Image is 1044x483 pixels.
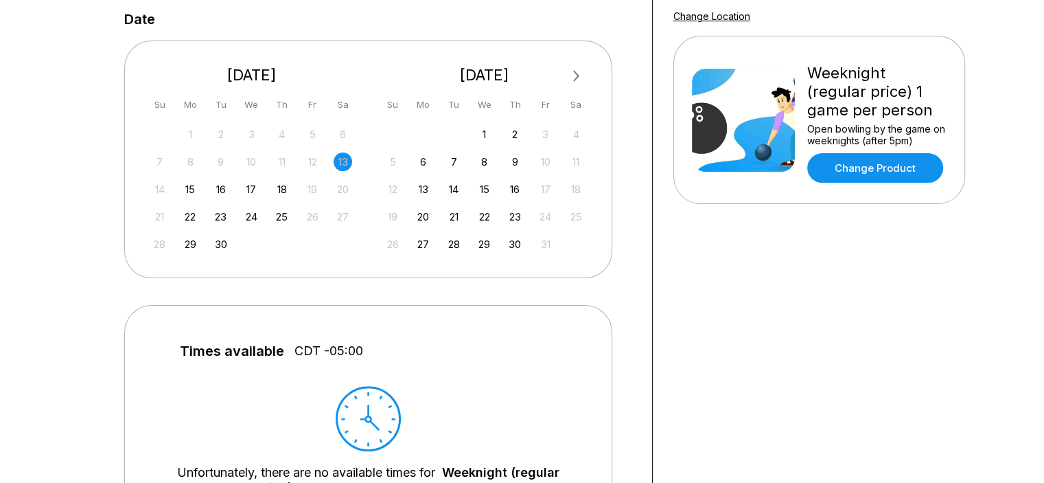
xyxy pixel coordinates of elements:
[303,125,322,144] div: Not available Friday, September 5th, 2025
[150,235,169,254] div: Not available Sunday, September 28th, 2025
[334,207,352,226] div: Not available Saturday, September 27th, 2025
[124,12,155,27] label: Date
[445,207,463,226] div: Choose Tuesday, October 21st, 2025
[149,124,355,254] div: month 2025-09
[211,125,230,144] div: Not available Tuesday, September 2nd, 2025
[181,125,200,144] div: Not available Monday, September 1st, 2025
[536,96,555,114] div: Fr
[692,69,795,172] img: Weeknight (regular price) 1 game per person
[303,180,322,199] div: Not available Friday, September 19th, 2025
[445,235,463,254] div: Choose Tuesday, October 28th, 2025
[414,153,432,171] div: Choose Monday, October 6th, 2025
[445,153,463,171] div: Choose Tuesday, October 7th, 2025
[384,235,402,254] div: Not available Sunday, October 26th, 2025
[272,207,291,226] div: Choose Thursday, September 25th, 2025
[272,125,291,144] div: Not available Thursday, September 4th, 2025
[475,153,494,171] div: Choose Wednesday, October 8th, 2025
[211,180,230,199] div: Choose Tuesday, September 16th, 2025
[475,235,494,254] div: Choose Wednesday, October 29th, 2025
[384,153,402,171] div: Not available Sunday, October 5th, 2025
[242,207,261,226] div: Choose Wednesday, September 24th, 2025
[211,235,230,254] div: Choose Tuesday, September 30th, 2025
[445,180,463,199] div: Choose Tuesday, October 14th, 2025
[181,96,200,114] div: Mo
[211,207,230,226] div: Choose Tuesday, September 23rd, 2025
[807,153,943,183] a: Change Product
[242,96,261,114] div: We
[382,124,588,254] div: month 2025-10
[181,207,200,226] div: Choose Monday, September 22nd, 2025
[475,96,494,114] div: We
[506,180,524,199] div: Choose Thursday, October 16th, 2025
[536,125,555,144] div: Not available Friday, October 3rd, 2025
[181,180,200,199] div: Choose Monday, September 15th, 2025
[414,235,432,254] div: Choose Monday, October 27th, 2025
[272,180,291,199] div: Choose Thursday, September 18th, 2025
[181,235,200,254] div: Choose Monday, September 29th, 2025
[475,207,494,226] div: Choose Wednesday, October 22nd, 2025
[180,344,284,359] span: Times available
[536,235,555,254] div: Not available Friday, October 31st, 2025
[536,180,555,199] div: Not available Friday, October 17th, 2025
[303,153,322,171] div: Not available Friday, September 12th, 2025
[807,64,947,120] div: Weeknight (regular price) 1 game per person
[567,125,585,144] div: Not available Saturday, October 4th, 2025
[445,96,463,114] div: Tu
[807,123,947,146] div: Open bowling by the game on weeknights (after 5pm)
[567,180,585,199] div: Not available Saturday, October 18th, 2025
[242,153,261,171] div: Not available Wednesday, September 10th, 2025
[294,344,363,359] span: CDT -05:00
[303,96,322,114] div: Fr
[334,180,352,199] div: Not available Saturday, September 20th, 2025
[146,66,358,85] div: [DATE]
[475,125,494,144] div: Choose Wednesday, October 1st, 2025
[242,125,261,144] div: Not available Wednesday, September 3rd, 2025
[181,153,200,171] div: Not available Monday, September 8th, 2025
[242,180,261,199] div: Choose Wednesday, September 17th, 2025
[506,207,524,226] div: Choose Thursday, October 23rd, 2025
[334,125,352,144] div: Not available Saturday, September 6th, 2025
[506,235,524,254] div: Choose Thursday, October 30th, 2025
[506,153,524,171] div: Choose Thursday, October 9th, 2025
[384,96,402,114] div: Su
[475,180,494,199] div: Choose Wednesday, October 15th, 2025
[334,96,352,114] div: Sa
[150,207,169,226] div: Not available Sunday, September 21st, 2025
[272,96,291,114] div: Th
[414,96,432,114] div: Mo
[384,180,402,199] div: Not available Sunday, October 12th, 2025
[567,153,585,171] div: Not available Saturday, October 11th, 2025
[150,153,169,171] div: Not available Sunday, September 7th, 2025
[567,207,585,226] div: Not available Saturday, October 25th, 2025
[566,65,588,87] button: Next Month
[536,207,555,226] div: Not available Friday, October 24th, 2025
[150,96,169,114] div: Su
[506,96,524,114] div: Th
[673,10,750,22] a: Change Location
[567,96,585,114] div: Sa
[536,153,555,171] div: Not available Friday, October 10th, 2025
[334,153,352,171] div: Not available Saturday, September 13th, 2025
[384,207,402,226] div: Not available Sunday, October 19th, 2025
[378,66,591,85] div: [DATE]
[211,153,230,171] div: Not available Tuesday, September 9th, 2025
[211,96,230,114] div: Tu
[506,125,524,144] div: Choose Thursday, October 2nd, 2025
[414,207,432,226] div: Choose Monday, October 20th, 2025
[150,180,169,199] div: Not available Sunday, September 14th, 2025
[414,180,432,199] div: Choose Monday, October 13th, 2025
[303,207,322,226] div: Not available Friday, September 26th, 2025
[272,153,291,171] div: Not available Thursday, September 11th, 2025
